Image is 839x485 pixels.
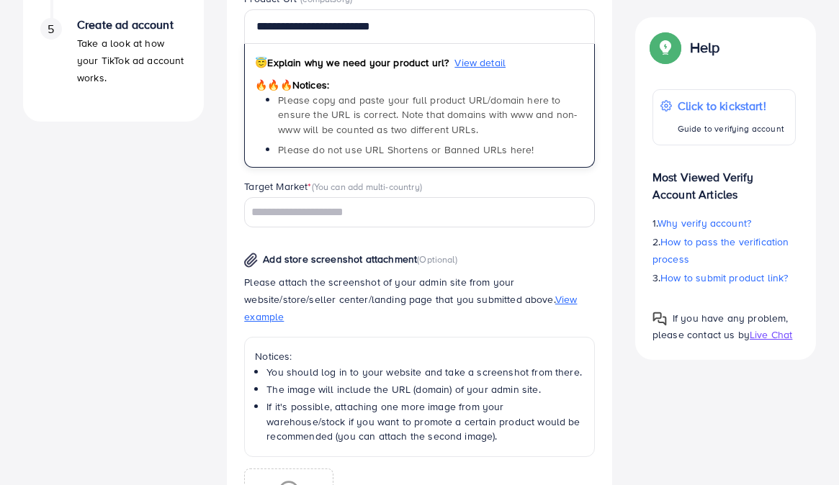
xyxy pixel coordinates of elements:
[652,269,796,286] p: 3.
[778,420,828,474] iframe: Chat
[652,157,796,203] p: Most Viewed Verify Account Articles
[312,180,422,193] span: (You can add multi-country)
[244,197,595,227] div: Search for option
[77,35,187,86] p: Take a look at how your TikTok ad account works.
[266,365,584,379] li: You should log in to your website and take a screenshot from there.
[266,399,584,443] li: If it's possible, attaching one more image from your warehouse/stock if you want to promote a cer...
[255,348,584,365] p: Notices:
[244,273,595,325] p: Please attach the screenshot of your admin site from your website/store/seller center/landing pag...
[678,97,784,114] p: Click to kickstart!
[263,252,417,266] span: Add store screenshot attachment
[652,233,796,268] p: 2.
[77,18,187,32] h4: Create ad account
[678,120,784,137] p: Guide to verifying account
[255,78,292,92] span: 🔥🔥🔥
[652,312,667,326] img: Popup guide
[255,55,267,70] span: 😇
[658,216,751,230] span: Why verify account?
[278,93,577,137] span: Please copy and paste your full product URL/domain here to ensure the URL is correct. Note that d...
[652,35,678,60] img: Popup guide
[266,382,584,396] li: The image will include the URL (domain) of your admin site.
[652,311,789,342] span: If you have any problem, please contact us by
[48,21,54,37] span: 5
[652,235,789,266] span: How to pass the verification process
[417,253,457,266] span: (Optional)
[244,253,258,268] img: img
[255,78,329,92] span: Notices:
[660,271,788,285] span: How to submit product link?
[750,327,792,342] span: Live Chat
[246,201,576,224] input: Search for option
[278,142,534,157] span: Please do not use URL Shortens or Banned URLs here!
[652,214,796,232] p: 1.
[255,55,449,70] span: Explain why we need your product url?
[244,292,577,324] span: View example
[454,55,506,70] span: View detail
[23,18,204,104] li: Create ad account
[244,179,422,194] label: Target Market
[690,39,720,56] p: Help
